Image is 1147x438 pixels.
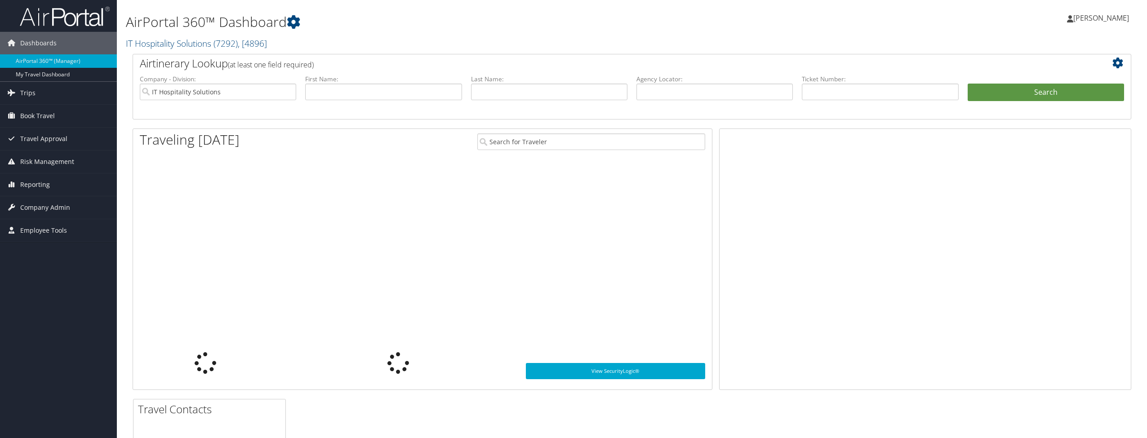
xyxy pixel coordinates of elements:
h1: Traveling [DATE] [140,130,240,149]
button: Search [968,84,1124,102]
h2: Travel Contacts [138,402,285,417]
h1: AirPortal 360™ Dashboard [126,13,800,31]
img: airportal-logo.png [20,6,110,27]
span: ( 7292 ) [213,37,238,49]
span: Book Travel [20,105,55,127]
span: Company Admin [20,196,70,219]
label: Company - Division: [140,75,296,84]
span: [PERSON_NAME] [1073,13,1129,23]
span: Travel Approval [20,128,67,150]
a: IT Hospitality Solutions [126,37,267,49]
span: , [ 4896 ] [238,37,267,49]
span: Employee Tools [20,219,67,242]
a: [PERSON_NAME] [1067,4,1138,31]
h2: Airtinerary Lookup [140,56,1041,71]
input: Search for Traveler [477,133,705,150]
a: View SecurityLogic® [526,363,705,379]
span: Reporting [20,173,50,196]
span: Dashboards [20,32,57,54]
label: Last Name: [471,75,627,84]
span: (at least one field required) [228,60,314,70]
label: Agency Locator: [636,75,793,84]
span: Risk Management [20,150,74,173]
label: First Name: [305,75,462,84]
span: Trips [20,82,36,104]
label: Ticket Number: [802,75,958,84]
